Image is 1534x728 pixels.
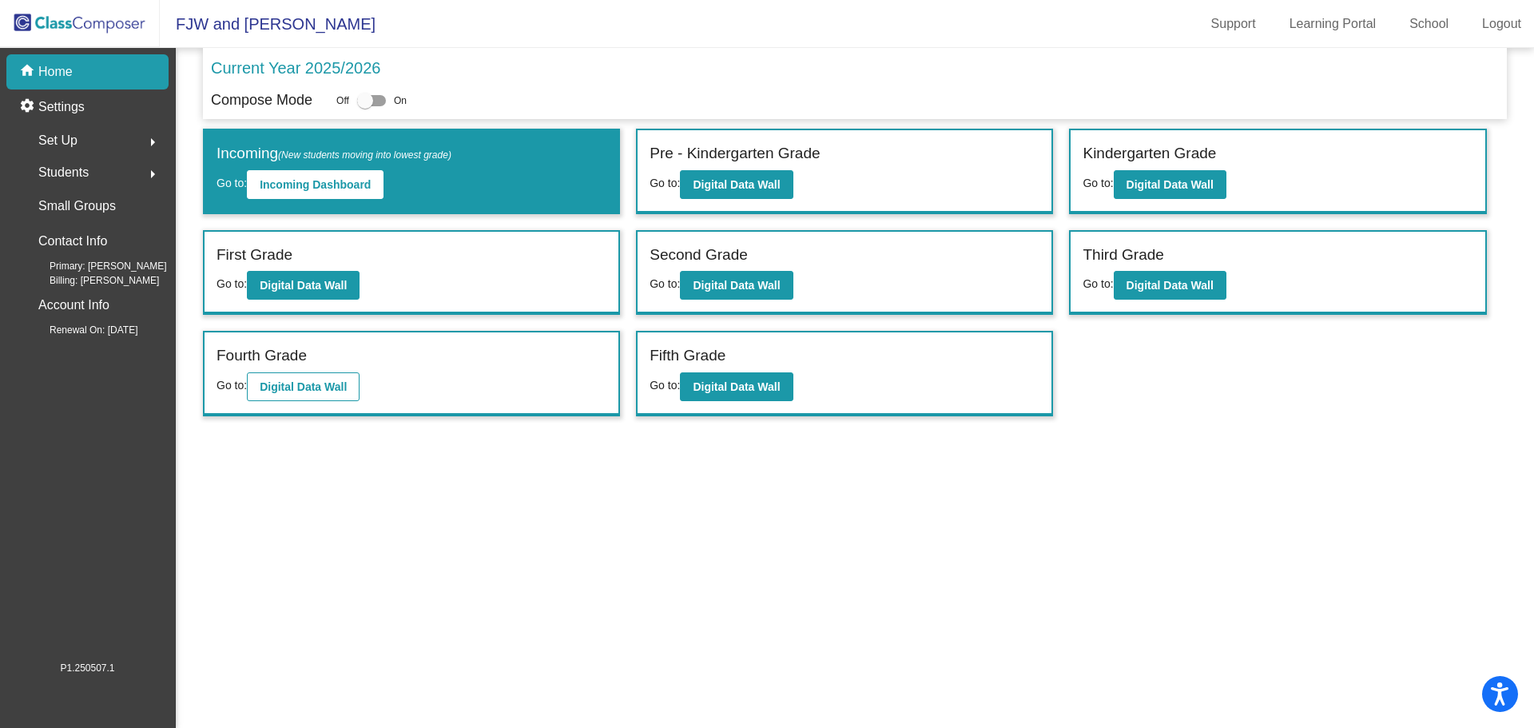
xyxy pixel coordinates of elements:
button: Digital Data Wall [247,271,360,300]
span: Go to: [1083,277,1113,290]
b: Incoming Dashboard [260,178,371,191]
label: Fifth Grade [650,344,725,368]
span: Set Up [38,129,77,152]
label: Kindergarten Grade [1083,142,1216,165]
span: Students [38,161,89,184]
span: Go to: [217,379,247,392]
p: Contact Info [38,230,107,253]
span: Go to: [1083,177,1113,189]
label: Fourth Grade [217,344,307,368]
button: Digital Data Wall [680,372,793,401]
label: Second Grade [650,244,748,267]
button: Digital Data Wall [247,372,360,401]
span: Go to: [650,277,680,290]
span: Renewal On: [DATE] [24,323,137,337]
b: Digital Data Wall [693,178,780,191]
span: Billing: [PERSON_NAME] [24,273,159,288]
mat-icon: arrow_right [143,133,162,152]
label: Incoming [217,142,451,165]
b: Digital Data Wall [693,380,780,393]
span: Go to: [217,277,247,290]
span: On [394,93,407,108]
mat-icon: arrow_right [143,165,162,184]
p: Account Info [38,294,109,316]
span: Primary: [PERSON_NAME] [24,259,167,273]
p: Small Groups [38,195,116,217]
p: Settings [38,97,85,117]
b: Digital Data Wall [260,279,347,292]
p: Current Year 2025/2026 [211,56,380,80]
b: Digital Data Wall [260,380,347,393]
mat-icon: home [19,62,38,82]
button: Digital Data Wall [1114,170,1226,199]
p: Compose Mode [211,90,312,111]
label: Pre - Kindergarten Grade [650,142,820,165]
b: Digital Data Wall [1127,178,1214,191]
label: Third Grade [1083,244,1163,267]
a: Support [1198,11,1269,37]
button: Digital Data Wall [680,271,793,300]
b: Digital Data Wall [1127,279,1214,292]
span: Go to: [650,177,680,189]
button: Digital Data Wall [680,170,793,199]
span: Go to: [217,177,247,189]
a: Logout [1469,11,1534,37]
p: Home [38,62,73,82]
span: (New students moving into lowest grade) [278,149,451,161]
button: Incoming Dashboard [247,170,383,199]
a: School [1397,11,1461,37]
button: Digital Data Wall [1114,271,1226,300]
span: Go to: [650,379,680,392]
span: FJW and [PERSON_NAME] [160,11,376,37]
span: Off [336,93,349,108]
label: First Grade [217,244,292,267]
a: Learning Portal [1277,11,1389,37]
b: Digital Data Wall [693,279,780,292]
mat-icon: settings [19,97,38,117]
